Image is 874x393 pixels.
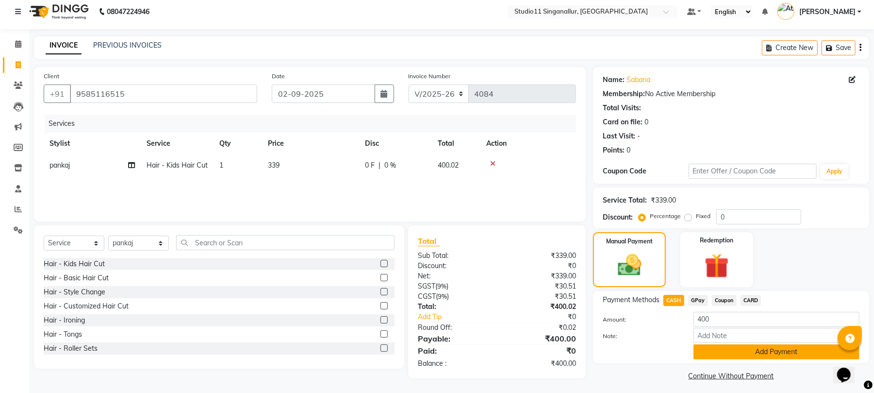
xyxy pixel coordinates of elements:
[603,103,641,113] div: Total Visits:
[411,251,497,261] div: Sub Total:
[511,312,583,322] div: ₹0
[700,236,733,245] label: Redemption
[663,295,684,306] span: CASH
[46,37,82,54] a: INVOICE
[603,75,625,85] div: Name:
[219,161,223,170] span: 1
[822,40,856,55] button: Save
[693,312,859,327] input: Amount
[44,315,85,325] div: Hair - Ironing
[603,89,859,99] div: No Active Membership
[437,282,446,290] span: 9%
[44,72,59,81] label: Client
[411,302,497,312] div: Total:
[141,133,214,154] th: Service
[44,301,129,311] div: Hair - Customized Hair Cut
[44,85,71,103] button: +91
[411,312,511,322] a: Add Tip
[214,133,262,154] th: Qty
[262,133,359,154] th: Price
[438,292,447,300] span: 9%
[379,160,380,171] span: |
[480,133,576,154] th: Action
[44,259,105,269] div: Hair - Kids Hair Cut
[176,235,395,250] input: Search or Scan
[497,333,583,344] div: ₹400.00
[93,41,162,50] a: PREVIOUS INVOICES
[627,145,630,155] div: 0
[411,261,497,271] div: Discount:
[44,133,141,154] th: Stylist
[497,251,583,261] div: ₹339.00
[497,291,583,302] div: ₹30.51
[650,212,681,221] label: Percentage
[411,291,497,302] div: ( )
[606,237,653,246] label: Manual Payment
[697,251,737,281] img: _gift.svg
[603,131,635,141] div: Last Visit:
[44,287,105,297] div: Hair - Style Change
[603,145,625,155] div: Points:
[696,212,710,221] label: Fixed
[712,295,737,306] span: Coupon
[44,343,98,354] div: Hair - Roller Sets
[411,359,497,369] div: Balance :
[418,292,436,301] span: CGST
[384,160,396,171] span: 0 %
[497,281,583,291] div: ₹30.51
[438,161,459,170] span: 400.02
[411,345,497,357] div: Paid:
[497,345,583,357] div: ₹0
[44,329,82,340] div: Hair - Tongs
[497,261,583,271] div: ₹0
[272,72,285,81] label: Date
[603,89,645,99] div: Membership:
[411,323,497,333] div: Round Off:
[799,7,856,17] span: [PERSON_NAME]
[49,161,70,170] span: pankaj
[268,161,280,170] span: 339
[595,371,867,381] a: Continue Without Payment
[603,166,688,176] div: Coupon Code
[637,131,640,141] div: -
[689,164,817,179] input: Enter Offer / Coupon Code
[627,75,650,85] a: Sabana
[688,295,708,306] span: GPay
[411,281,497,291] div: ( )
[497,302,583,312] div: ₹400.02
[44,273,109,283] div: Hair - Basic Hair Cut
[595,315,686,324] label: Amount:
[833,354,864,383] iframe: chat widget
[45,115,583,133] div: Services
[432,133,480,154] th: Total
[411,333,497,344] div: Payable:
[418,236,440,246] span: Total
[497,271,583,281] div: ₹339.00
[741,295,761,306] span: CARD
[762,40,818,55] button: Create New
[497,323,583,333] div: ₹0.02
[693,344,859,359] button: Add Payment
[409,72,451,81] label: Invoice Number
[603,117,643,127] div: Card on file:
[651,195,676,205] div: ₹339.00
[610,252,649,279] img: _cash.svg
[603,295,660,305] span: Payment Methods
[777,3,794,20] img: Athira
[70,85,257,103] input: Search by Name/Mobile/Email/Code
[603,212,633,222] div: Discount:
[693,328,859,343] input: Add Note
[359,133,432,154] th: Disc
[644,117,648,127] div: 0
[411,271,497,281] div: Net:
[595,332,686,341] label: Note:
[147,161,208,170] span: Hair - Kids Hair Cut
[497,359,583,369] div: ₹400.00
[603,195,647,205] div: Service Total:
[821,164,848,179] button: Apply
[365,160,375,171] span: 0 F
[418,282,435,290] span: SGST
